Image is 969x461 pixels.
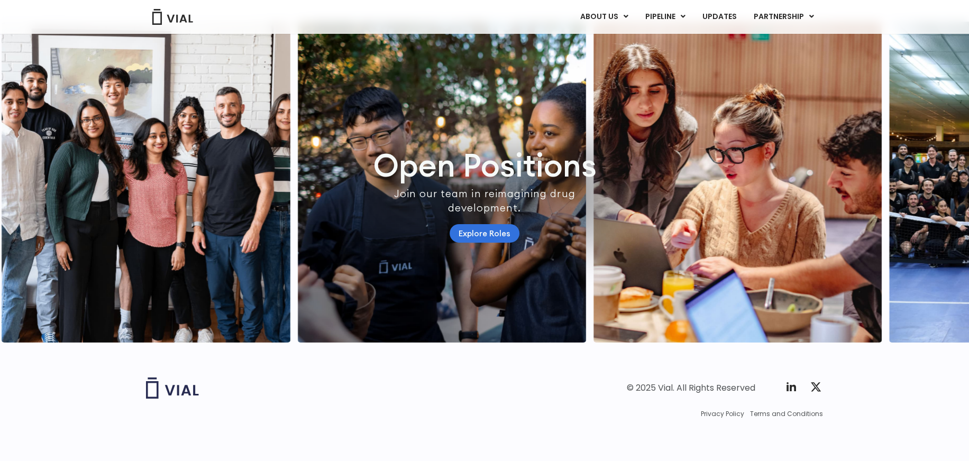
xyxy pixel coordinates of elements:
[593,22,882,343] div: 2 / 7
[694,8,745,26] a: UPDATES
[450,224,519,243] a: Explore Roles
[2,22,290,343] img: http://Group%20of%20smiling%20people%20posing%20for%20a%20picture
[297,22,586,343] img: http://Group%20of%20people%20smiling%20wearing%20aprons
[151,9,194,25] img: Vial Logo
[627,382,755,394] div: © 2025 Vial. All Rights Reserved
[745,8,822,26] a: PARTNERSHIPMenu Toggle
[637,8,693,26] a: PIPELINEMenu Toggle
[750,409,823,419] a: Terms and Conditions
[297,22,586,343] div: 1 / 7
[146,377,199,399] img: Vial logo wih "Vial" spelled out
[572,8,636,26] a: ABOUT USMenu Toggle
[701,409,744,419] a: Privacy Policy
[2,22,290,343] div: 7 / 7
